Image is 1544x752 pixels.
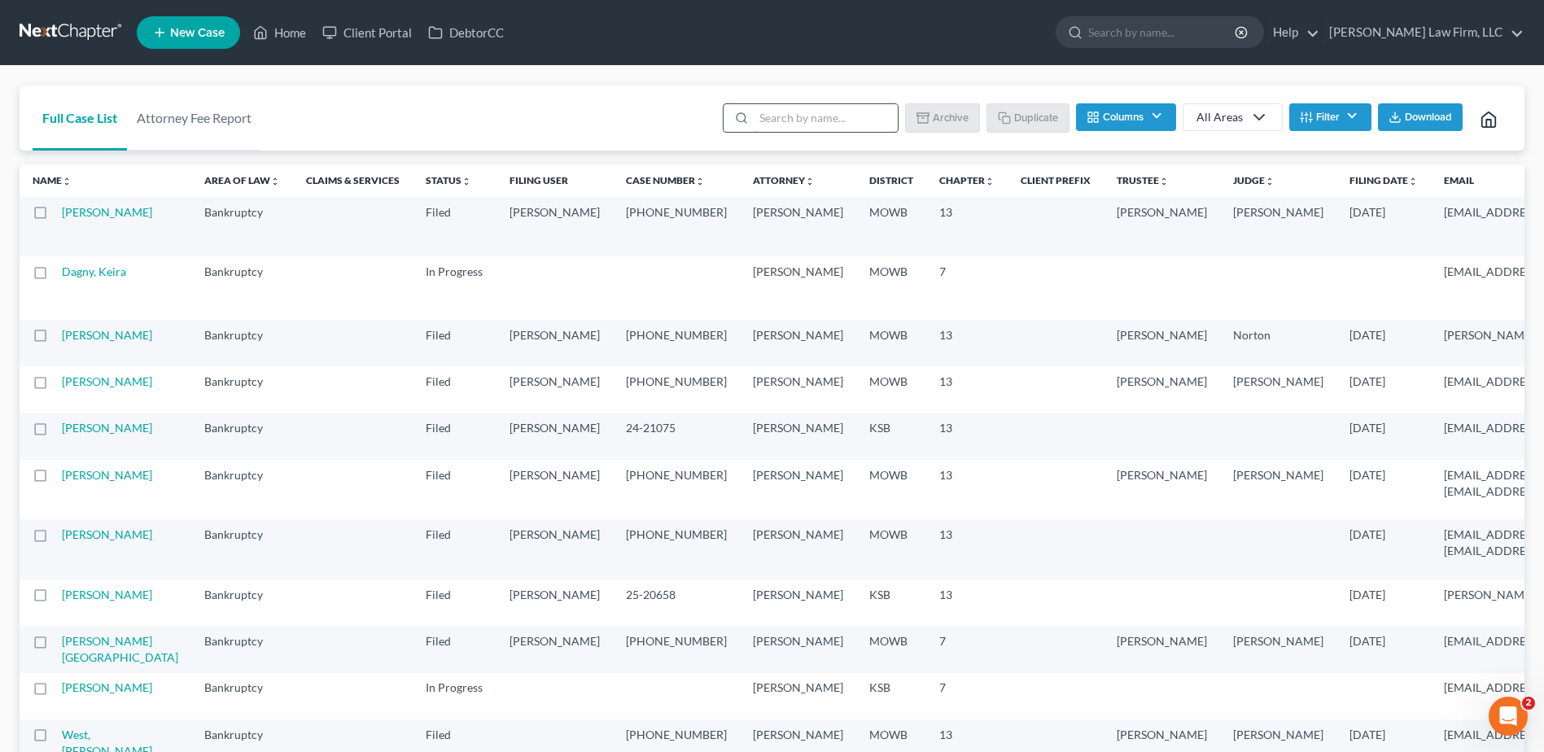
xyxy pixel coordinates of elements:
[1220,320,1336,366] td: Norton
[926,519,1008,579] td: 13
[1220,460,1336,519] td: [PERSON_NAME]
[496,164,613,197] th: Filing User
[856,519,926,579] td: MOWB
[1321,18,1524,47] a: [PERSON_NAME] Law Firm, LLC
[245,18,314,47] a: Home
[626,174,705,186] a: Case Numberunfold_more
[293,164,413,197] th: Claims & Services
[926,626,1008,672] td: 7
[856,413,926,460] td: KSB
[939,174,995,186] a: Chapterunfold_more
[613,413,740,460] td: 24-21075
[191,579,293,626] td: Bankruptcy
[413,320,496,366] td: Filed
[740,579,856,626] td: [PERSON_NAME]
[420,18,512,47] a: DebtorCC
[1336,626,1431,672] td: [DATE]
[753,174,815,186] a: Attorneyunfold_more
[413,197,496,256] td: Filed
[413,579,496,626] td: Filed
[496,626,613,672] td: [PERSON_NAME]
[33,85,127,151] a: Full Case List
[62,634,178,664] a: [PERSON_NAME][GEOGRAPHIC_DATA]
[985,177,995,186] i: unfold_more
[926,197,1008,256] td: 13
[1076,103,1175,131] button: Columns
[496,320,613,366] td: [PERSON_NAME]
[1233,174,1275,186] a: Judgeunfold_more
[62,468,152,482] a: [PERSON_NAME]
[1159,177,1169,186] i: unfold_more
[191,460,293,519] td: Bankruptcy
[1008,164,1104,197] th: Client Prefix
[496,413,613,460] td: [PERSON_NAME]
[856,197,926,256] td: MOWB
[1336,460,1431,519] td: [DATE]
[856,579,926,626] td: KSB
[413,256,496,319] td: In Progress
[805,177,815,186] i: unfold_more
[413,626,496,672] td: Filed
[62,328,152,342] a: [PERSON_NAME]
[191,519,293,579] td: Bankruptcy
[856,460,926,519] td: MOWB
[413,673,496,719] td: In Progress
[1104,460,1220,519] td: [PERSON_NAME]
[127,85,261,151] a: Attorney Fee Report
[496,579,613,626] td: [PERSON_NAME]
[62,680,152,694] a: [PERSON_NAME]
[1220,197,1336,256] td: [PERSON_NAME]
[740,673,856,719] td: [PERSON_NAME]
[740,519,856,579] td: [PERSON_NAME]
[191,197,293,256] td: Bankruptcy
[1220,626,1336,672] td: [PERSON_NAME]
[613,626,740,672] td: [PHONE_NUMBER]
[613,460,740,519] td: [PHONE_NUMBER]
[856,673,926,719] td: KSB
[740,366,856,413] td: [PERSON_NAME]
[191,413,293,460] td: Bankruptcy
[496,519,613,579] td: [PERSON_NAME]
[1408,177,1418,186] i: unfold_more
[613,197,740,256] td: [PHONE_NUMBER]
[1336,579,1431,626] td: [DATE]
[1489,697,1528,736] iframe: Intercom live chat
[740,413,856,460] td: [PERSON_NAME]
[270,177,280,186] i: unfold_more
[1522,697,1535,710] span: 2
[1405,111,1452,124] span: Download
[461,177,471,186] i: unfold_more
[62,588,152,601] a: [PERSON_NAME]
[62,265,126,278] a: Dagny, Keira
[1104,197,1220,256] td: [PERSON_NAME]
[613,579,740,626] td: 25-20658
[413,366,496,413] td: Filed
[1104,366,1220,413] td: [PERSON_NAME]
[62,527,152,541] a: [PERSON_NAME]
[1104,626,1220,672] td: [PERSON_NAME]
[740,626,856,672] td: [PERSON_NAME]
[926,320,1008,366] td: 13
[856,164,926,197] th: District
[191,366,293,413] td: Bankruptcy
[191,320,293,366] td: Bankruptcy
[740,460,856,519] td: [PERSON_NAME]
[856,256,926,319] td: MOWB
[856,366,926,413] td: MOWB
[62,177,72,186] i: unfold_more
[1336,519,1431,579] td: [DATE]
[191,626,293,672] td: Bankruptcy
[1336,197,1431,256] td: [DATE]
[496,366,613,413] td: [PERSON_NAME]
[1336,413,1431,460] td: [DATE]
[856,320,926,366] td: MOWB
[496,197,613,256] td: [PERSON_NAME]
[1265,177,1275,186] i: unfold_more
[740,256,856,319] td: [PERSON_NAME]
[926,673,1008,719] td: 7
[1088,17,1237,47] input: Search by name...
[1378,103,1463,131] button: Download
[1220,366,1336,413] td: [PERSON_NAME]
[496,460,613,519] td: [PERSON_NAME]
[1336,320,1431,366] td: [DATE]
